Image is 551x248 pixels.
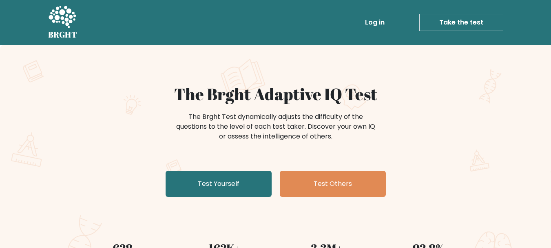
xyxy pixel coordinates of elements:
[166,171,272,197] a: Test Yourself
[174,112,378,141] div: The Brght Test dynamically adjusts the difficulty of the questions to the level of each test take...
[48,3,77,42] a: BRGHT
[362,14,388,31] a: Log in
[280,171,386,197] a: Test Others
[77,84,475,104] h1: The Brght Adaptive IQ Test
[419,14,503,31] a: Take the test
[48,30,77,40] h5: BRGHT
